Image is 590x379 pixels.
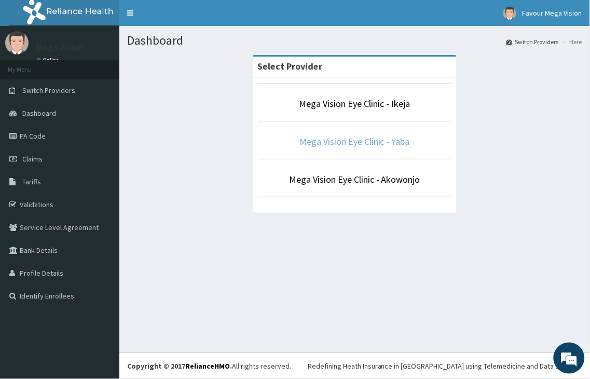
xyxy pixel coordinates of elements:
[36,57,61,64] a: Online
[119,353,590,379] footer: All rights reserved.
[127,34,582,47] h1: Dashboard
[22,109,56,118] span: Dashboard
[22,177,41,186] span: Tariffs
[289,173,420,185] a: Mega Vision Eye Clinic - Akowonjo
[22,154,43,164] span: Claims
[523,8,582,18] span: Favour Mega Vision
[185,361,230,371] a: RelianceHMO
[503,7,516,20] img: User Image
[127,361,232,371] strong: Copyright © 2017 .
[299,98,410,110] a: Mega Vision Eye Clinic - Ikeja
[299,136,410,147] a: Mega Vision Eye Clinic - Yaba
[258,60,323,72] strong: Select Provider
[22,86,75,95] span: Switch Providers
[36,42,84,51] p: Mega Vision
[5,31,29,55] img: User Image
[506,37,559,46] a: Switch Providers
[560,37,582,46] li: Here
[308,361,582,371] div: Redefining Heath Insurance in [GEOGRAPHIC_DATA] using Telemedicine and Data Science!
